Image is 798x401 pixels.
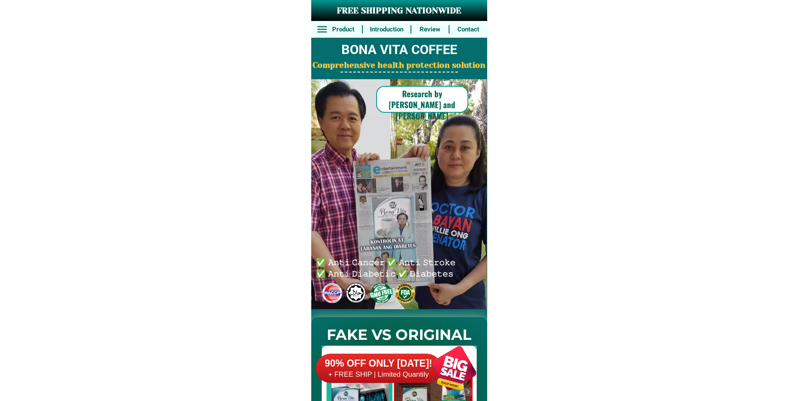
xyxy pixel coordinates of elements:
h6: Research by [PERSON_NAME] and [PERSON_NAME] [376,88,468,122]
h6: + FREE SHIP | Limited Quantily [316,370,442,379]
h2: BONA VITA COFFEE [311,40,487,60]
h2: FAKE VS ORIGINAL [311,324,487,346]
h6: Contact [454,25,483,34]
h6: Product [329,25,357,34]
h6: 90% OFF ONLY [DATE]! [316,357,442,370]
h6: ✅ 𝙰𝚗𝚝𝚒 𝙲𝚊𝚗𝚌𝚎𝚛 ✅ 𝙰𝚗𝚝𝚒 𝚂𝚝𝚛𝚘𝚔𝚎 ✅ 𝙰𝚗𝚝𝚒 𝙳𝚒𝚊𝚋𝚎𝚝𝚒𝚌 ✅ 𝙳𝚒𝚊𝚋𝚎𝚝𝚎𝚜 [316,256,459,278]
h3: FREE SHIPPING NATIONWIDE [311,5,487,17]
h6: Introduction [367,25,406,34]
h2: Comprehensive health protection solution [311,60,487,72]
h6: Review [416,25,444,34]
